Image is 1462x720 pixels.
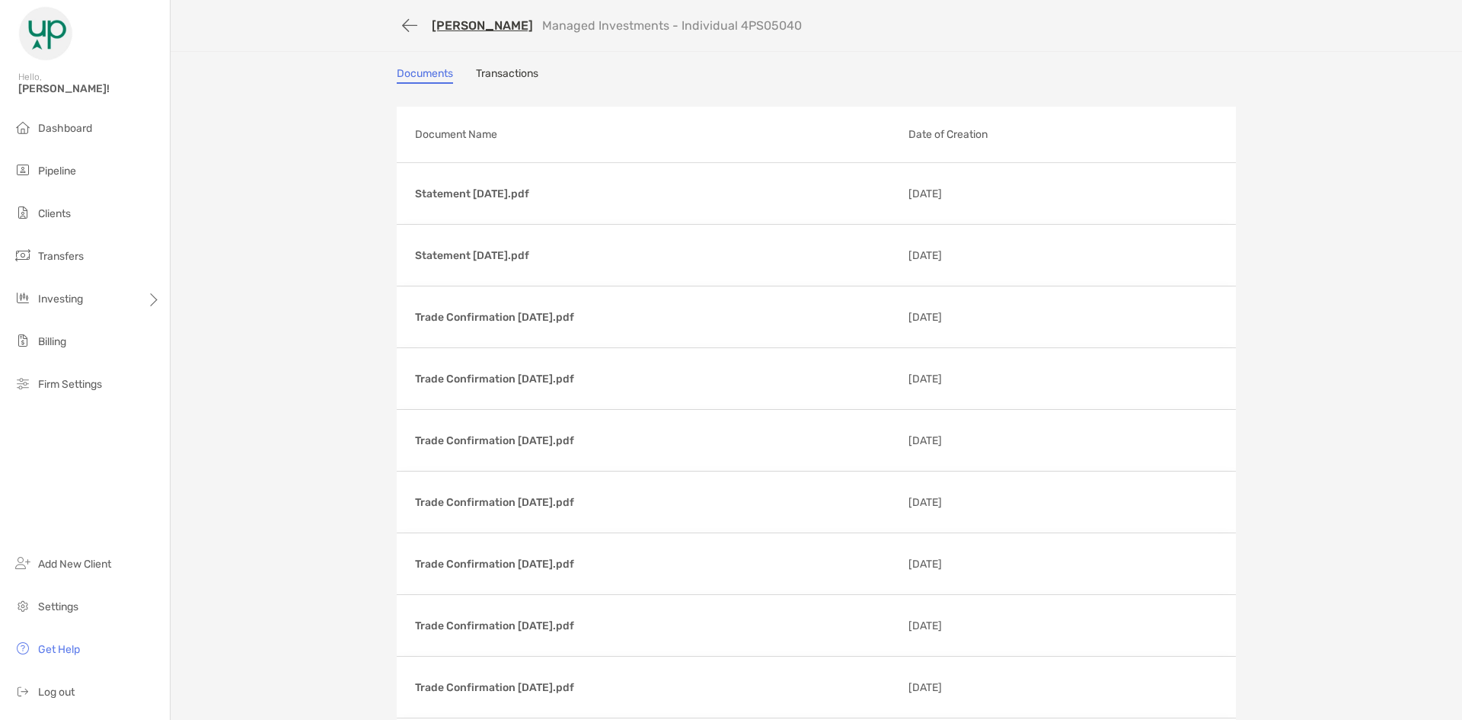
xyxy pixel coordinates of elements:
img: settings icon [14,597,32,615]
p: [DATE] [908,678,1029,697]
p: Trade Confirmation [DATE].pdf [415,493,896,512]
a: [PERSON_NAME] [432,18,533,33]
img: transfers icon [14,246,32,264]
p: Statement [DATE].pdf [415,246,896,265]
span: Investing [38,293,83,306]
img: investing icon [14,289,32,307]
p: Trade Confirmation [DATE].pdf [415,370,896,389]
span: Firm Settings [38,378,102,391]
img: dashboard icon [14,118,32,136]
p: [DATE] [908,616,1029,635]
p: Date of Creation [908,125,1230,144]
span: [PERSON_NAME]! [18,82,161,95]
span: Dashboard [38,122,92,135]
p: Trade Confirmation [DATE].pdf [415,616,896,635]
img: clients icon [14,203,32,222]
span: Settings [38,600,78,613]
p: [DATE] [908,184,1029,203]
p: [DATE] [908,308,1029,327]
p: [DATE] [908,370,1029,389]
img: logout icon [14,682,32,700]
img: Zoe Logo [18,6,73,61]
p: Managed Investments - Individual 4PS05040 [542,18,802,33]
img: billing icon [14,331,32,350]
p: [DATE] [908,493,1029,512]
p: Trade Confirmation [DATE].pdf [415,308,896,327]
p: Trade Confirmation [DATE].pdf [415,431,896,450]
img: pipeline icon [14,161,32,179]
img: firm-settings icon [14,374,32,392]
p: [DATE] [908,555,1029,574]
a: Documents [397,67,453,84]
p: Document Name [415,125,896,144]
span: Pipeline [38,165,76,178]
p: [DATE] [908,246,1029,265]
span: Clients [38,207,71,220]
p: [DATE] [908,431,1029,450]
p: Trade Confirmation [DATE].pdf [415,678,896,697]
span: Log out [38,686,75,699]
a: Transactions [476,67,538,84]
span: Get Help [38,643,80,656]
span: Transfers [38,250,84,263]
span: Add New Client [38,558,111,571]
img: get-help icon [14,639,32,658]
p: Statement [DATE].pdf [415,184,896,203]
span: Billing [38,335,66,348]
img: add_new_client icon [14,554,32,572]
p: Trade Confirmation [DATE].pdf [415,555,896,574]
